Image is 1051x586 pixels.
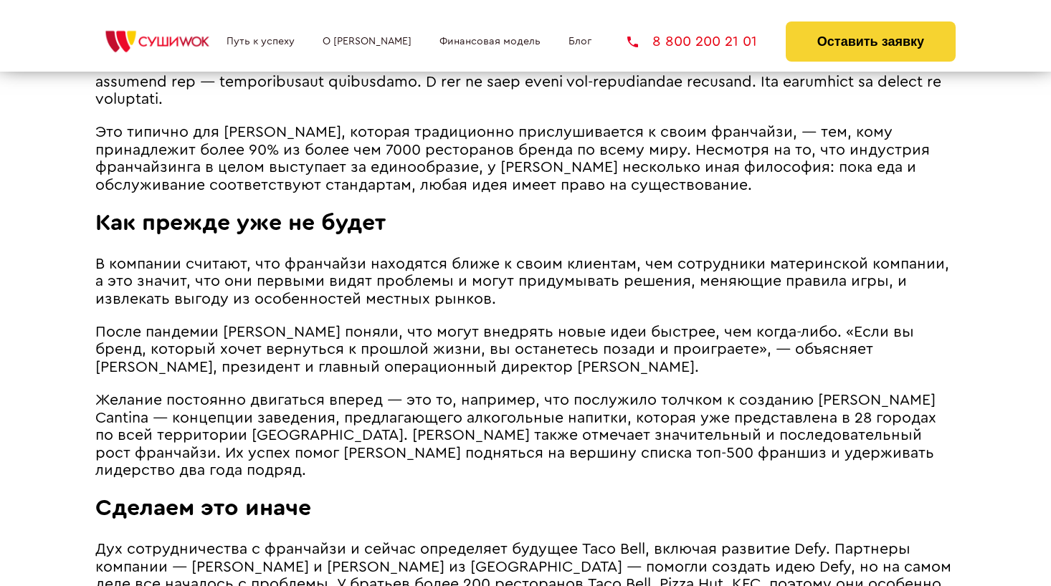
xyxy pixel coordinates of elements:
span: После пандемии [PERSON_NAME] поняли, что могут внедрять новые идеи быстрее, чем когда-либо. «Если... [95,325,914,375]
a: Блог [569,36,591,47]
span: Как прежде уже не будет [95,211,386,234]
span: Сделаем это иначе [95,496,311,519]
a: Финансовая модель [439,36,541,47]
span: 8 800 200 21 01 [652,34,757,49]
a: О [PERSON_NAME] [323,36,412,47]
span: Желание постоянно двигаться вперед ― это то, например, что послужило толчком к созданию [PERSON_N... [95,393,936,478]
a: 8 800 200 21 01 [627,34,757,49]
button: Оставить заявку [786,21,956,62]
span: В компании считают, что франчайзи находятся ближе к своим клиентам, чем сотрудники материнской ко... [95,256,949,307]
span: Это типично для [PERSON_NAME], которая традиционно прислушивается к своим франчайзи, — тем, кому ... [95,125,930,193]
a: Путь к успеху [227,36,295,47]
